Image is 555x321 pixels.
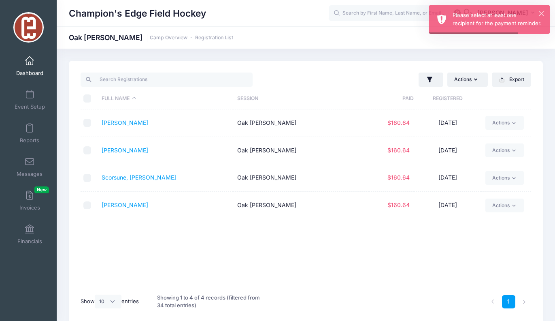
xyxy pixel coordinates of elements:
[387,201,410,208] span: $160.64
[414,137,481,165] td: [DATE]
[102,119,148,126] a: [PERSON_NAME]
[387,147,410,154] span: $160.64
[16,70,43,77] span: Dashboard
[95,295,121,308] select: Showentries
[11,52,49,80] a: Dashboard
[485,143,524,157] a: Actions
[102,147,148,154] a: [PERSON_NAME]
[472,4,543,23] button: [PERSON_NAME]
[11,186,49,215] a: InvoicesNew
[11,86,49,114] a: Event Setup
[11,153,49,181] a: Messages
[20,137,39,144] span: Reports
[369,88,414,109] th: Paid: activate to sort column ascending
[19,204,40,211] span: Invoices
[233,137,368,165] td: Oak [PERSON_NAME]
[485,199,524,212] a: Actions
[150,35,187,41] a: Camp Overview
[102,174,176,181] a: Scorsune, [PERSON_NAME]
[13,12,44,43] img: Champion's Edge Field Hockey
[102,201,148,208] a: [PERSON_NAME]
[414,109,481,137] td: [DATE]
[233,164,368,192] td: Oak [PERSON_NAME]
[34,186,49,193] span: New
[485,171,524,185] a: Actions
[485,116,524,130] a: Actions
[69,33,233,42] h1: Oak [PERSON_NAME]
[15,103,45,110] span: Event Setup
[387,174,410,181] span: $160.64
[195,35,233,41] a: Registration List
[233,192,368,219] td: Oak [PERSON_NAME]
[11,119,49,148] a: Reports
[414,164,481,192] td: [DATE]
[98,88,233,109] th: Full Name: activate to sort column descending
[329,5,450,21] input: Search by First Name, Last Name, or Email...
[453,11,544,27] div: Please select at least one recipient for the payment reminder.
[447,73,488,86] button: Actions
[81,73,253,86] input: Search Registrations
[157,289,264,315] div: Showing 1 to 4 of 4 records (filtered from 34 total entries)
[539,11,544,16] button: ×
[17,238,42,245] span: Financials
[502,295,515,308] a: 1
[387,119,410,126] span: $160.64
[17,171,43,178] span: Messages
[414,192,481,219] td: [DATE]
[492,73,531,86] button: Export
[233,88,368,109] th: Session: activate to sort column ascending
[11,220,49,248] a: Financials
[233,109,368,137] td: Oak [PERSON_NAME]
[414,88,481,109] th: Registered: activate to sort column ascending
[69,4,206,23] h1: Champion's Edge Field Hockey
[81,295,139,308] label: Show entries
